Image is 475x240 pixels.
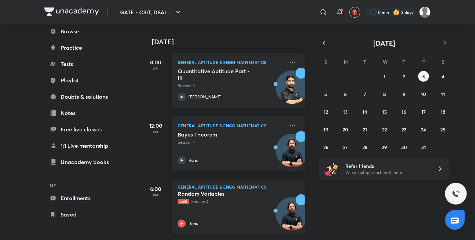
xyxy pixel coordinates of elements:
[422,73,425,80] abbr: October 3, 2025
[142,193,169,197] p: PM
[438,124,448,135] button: October 25, 2025
[276,201,309,234] img: Avatar
[360,89,371,99] button: October 7, 2025
[116,5,186,19] button: GATE - CSIT, DSAI ...
[325,91,327,97] abbr: October 5, 2025
[44,208,123,221] a: Saved
[360,124,371,135] button: October 21, 2025
[419,6,431,18] img: Varsha Sharma
[178,185,299,189] p: General Aptitude & Engg Mathematics
[152,38,312,46] h4: [DATE]
[360,106,371,117] button: October 14, 2025
[44,7,99,16] img: Company Logo
[44,139,123,153] a: 1:1 Live mentorship
[329,38,440,48] button: [DATE]
[441,91,445,97] abbr: October 11, 2025
[418,106,429,117] button: October 17, 2025
[383,91,386,97] abbr: October 8, 2025
[324,109,328,115] abbr: October 12, 2025
[442,59,444,65] abbr: Saturday
[379,142,390,153] button: October 29, 2025
[44,191,123,205] a: Enrollments
[379,124,390,135] button: October 22, 2025
[324,126,328,133] abbr: October 19, 2025
[379,71,390,82] button: October 1, 2025
[44,90,123,103] a: Doubts & solutions
[421,126,426,133] abbr: October 24, 2025
[142,66,169,70] p: AM
[44,57,123,71] a: Tests
[44,180,123,191] h6: ME
[189,157,199,163] p: Rahul
[383,59,388,65] abbr: Wednesday
[363,126,367,133] abbr: October 21, 2025
[178,198,284,205] p: Session 4
[421,91,426,97] abbr: October 10, 2025
[142,130,169,134] p: PM
[403,73,405,80] abbr: October 2, 2025
[321,142,331,153] button: October 26, 2025
[276,138,309,170] img: Avatar
[401,144,407,150] abbr: October 30, 2025
[364,91,366,97] abbr: October 7, 2025
[44,74,123,87] a: Playlist
[398,142,409,153] button: October 30, 2025
[398,89,409,99] button: October 9, 2025
[363,109,367,115] abbr: October 14, 2025
[441,109,445,115] abbr: October 18, 2025
[442,73,444,80] abbr: October 4, 2025
[325,59,327,65] abbr: Sunday
[142,122,169,130] h5: 12:00
[44,7,99,17] a: Company Logo
[418,142,429,153] button: October 31, 2025
[178,58,284,66] p: General Aptitude & Engg Mathematics
[418,71,429,82] button: October 3, 2025
[321,89,331,99] button: October 5, 2025
[340,142,351,153] button: October 27, 2025
[362,144,367,150] abbr: October 28, 2025
[441,126,446,133] abbr: October 25, 2025
[142,185,169,193] h5: 6:00
[44,41,123,54] a: Practice
[323,144,328,150] abbr: October 26, 2025
[452,190,460,198] img: ttu
[382,144,387,150] abbr: October 29, 2025
[44,25,123,38] a: Browse
[422,59,425,65] abbr: Friday
[345,162,429,170] h6: Refer friends
[343,144,348,150] abbr: October 27, 2025
[398,71,409,82] button: October 2, 2025
[178,122,284,130] p: General Aptitude & Engg Mathematics
[189,221,199,227] p: Rahul
[44,106,123,120] a: Notes
[403,91,405,97] abbr: October 9, 2025
[402,109,406,115] abbr: October 16, 2025
[178,139,284,145] p: Session 4
[418,124,429,135] button: October 24, 2025
[340,106,351,117] button: October 13, 2025
[398,124,409,135] button: October 23, 2025
[44,123,123,136] a: Free live classes
[364,59,366,65] abbr: Tuesday
[418,89,429,99] button: October 10, 2025
[340,124,351,135] button: October 20, 2025
[382,109,387,115] abbr: October 15, 2025
[321,124,331,135] button: October 19, 2025
[325,162,338,176] img: referral
[398,106,409,117] button: October 16, 2025
[189,94,222,100] p: [PERSON_NAME]
[178,68,262,81] h5: Quantitative Aptitude Part -III
[344,91,347,97] abbr: October 6, 2025
[438,71,448,82] button: October 4, 2025
[374,38,396,48] span: [DATE]
[178,190,262,197] h5: Random Variables
[379,89,390,99] button: October 8, 2025
[352,9,358,15] img: avatar
[142,58,169,66] h5: 8:00
[321,106,331,117] button: October 12, 2025
[276,74,309,107] img: Avatar
[344,59,348,65] abbr: Monday
[178,83,284,89] p: Session 3
[421,109,426,115] abbr: October 17, 2025
[383,73,386,80] abbr: October 1, 2025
